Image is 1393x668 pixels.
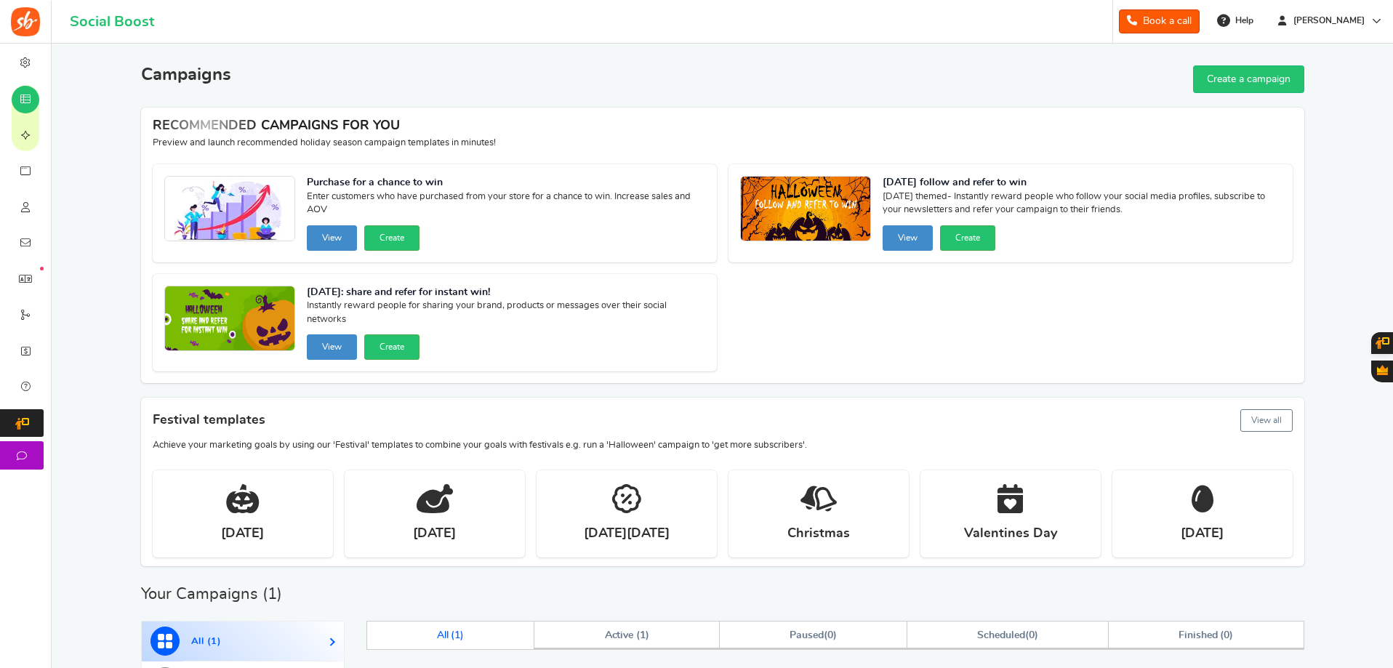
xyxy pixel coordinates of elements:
[153,406,1293,435] h4: Festival templates
[883,190,1281,220] span: [DATE] themed- Instantly reward people who follow your social media profiles, subscribe to your n...
[437,630,465,640] span: All ( )
[307,299,705,329] span: Instantly reward people for sharing your brand, products or messages over their social networks
[1179,630,1233,640] span: Finished ( )
[153,119,1293,134] h4: RECOMMENDED CAMPAIGNS FOR YOU
[883,225,933,251] button: View
[307,176,705,190] strong: Purchase for a chance to win
[40,267,44,270] em: New
[11,7,40,36] img: Social Boost
[1371,361,1393,382] button: Gratisfaction
[787,525,850,543] strong: Christmas
[191,637,222,646] span: All ( )
[1232,15,1253,27] span: Help
[1211,9,1261,32] a: Help
[977,630,1037,640] span: ( )
[141,587,282,601] h2: Your Campaigns ( )
[141,65,231,84] h2: Campaigns
[1224,630,1229,640] span: 0
[1181,525,1224,543] strong: [DATE]
[153,137,1293,150] p: Preview and launch recommended holiday season campaign templates in minutes!
[883,176,1281,190] strong: [DATE] follow and refer to win
[70,14,154,30] h1: Social Boost
[1193,65,1304,93] a: Create a campaign
[211,637,217,646] span: 1
[165,177,294,242] img: Recommended Campaigns
[1288,15,1370,27] span: [PERSON_NAME]
[827,630,833,640] span: 0
[307,190,705,220] span: Enter customers who have purchased from your store for a chance to win. Increase sales and AOV
[153,439,1293,452] p: Achieve your marketing goals by using our 'Festival' templates to combine your goals with festiva...
[307,334,357,360] button: View
[964,525,1057,543] strong: Valentines Day
[364,225,419,251] button: Create
[364,334,419,360] button: Create
[790,630,824,640] span: Paused
[165,286,294,352] img: Recommended Campaigns
[741,177,870,242] img: Recommended Campaigns
[605,630,650,640] span: Active ( )
[584,525,670,543] strong: [DATE][DATE]
[221,525,264,543] strong: [DATE]
[1332,607,1393,668] iframe: LiveChat chat widget
[307,225,357,251] button: View
[1240,409,1293,432] button: View all
[977,630,1025,640] span: Scheduled
[413,525,456,543] strong: [DATE]
[268,586,277,602] span: 1
[940,225,995,251] button: Create
[1119,9,1200,33] a: Book a call
[307,286,705,300] strong: [DATE]: share and refer for instant win!
[640,630,646,640] span: 1
[454,630,460,640] span: 1
[1029,630,1035,640] span: 0
[1377,365,1388,375] span: Gratisfaction
[790,630,837,640] span: ( )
